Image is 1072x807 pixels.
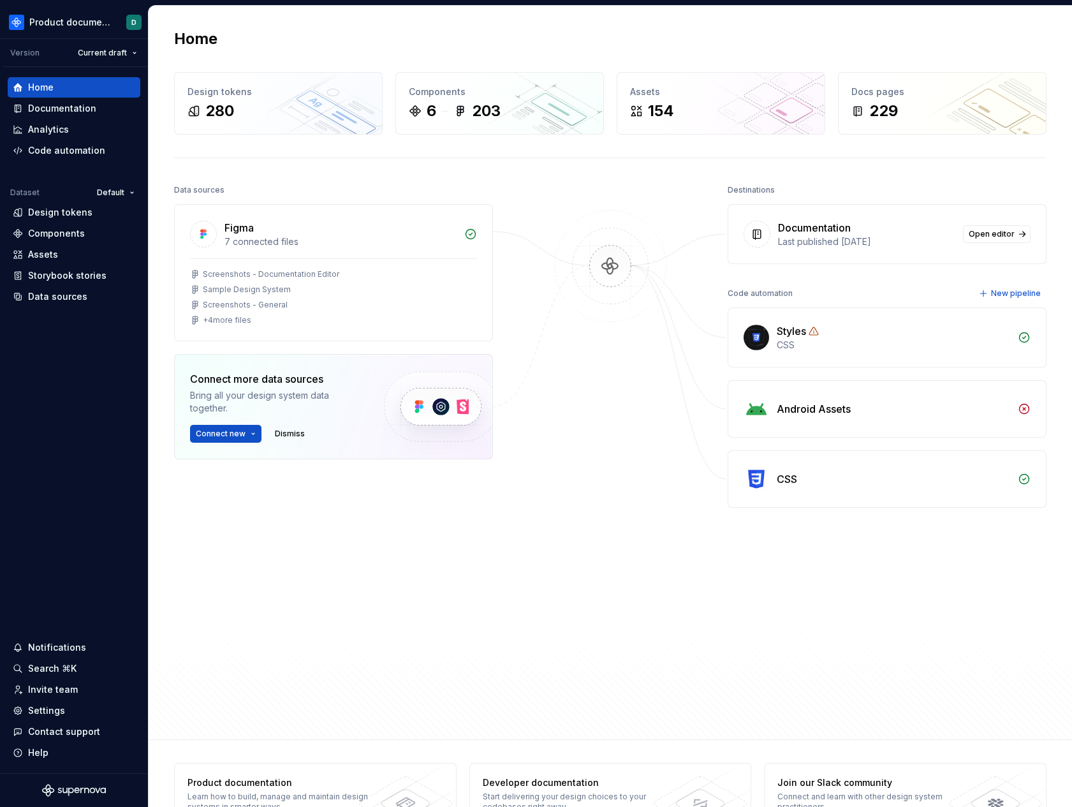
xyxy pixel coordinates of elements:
[269,425,311,443] button: Dismiss
[483,776,668,789] div: Developer documentation
[28,725,100,738] div: Contact support
[838,72,1046,135] a: Docs pages229
[42,784,106,797] svg: Supernova Logo
[203,269,339,279] div: Screenshots - Documentation Editor
[28,206,92,219] div: Design tokens
[8,700,140,721] a: Settings
[8,140,140,161] a: Code automation
[28,641,86,654] div: Notifications
[630,85,812,98] div: Assets
[174,181,224,199] div: Data sources
[777,471,797,487] div: CSS
[8,202,140,223] a: Design tokens
[29,16,111,29] div: Product documentation
[8,119,140,140] a: Analytics
[963,225,1031,243] a: Open editor
[3,8,145,36] button: Product documentationD
[8,679,140,700] a: Invite team
[10,48,40,58] div: Version
[617,72,825,135] a: Assets154
[777,401,851,417] div: Android Assets
[187,85,369,98] div: Design tokens
[97,188,124,198] span: Default
[196,429,246,439] span: Connect new
[28,144,105,157] div: Code automation
[28,683,78,696] div: Invite team
[8,265,140,286] a: Storybook stories
[778,220,851,235] div: Documentation
[203,315,251,325] div: + 4 more files
[8,244,140,265] a: Assets
[28,746,48,759] div: Help
[203,285,291,295] div: Sample Design System
[869,101,898,121] div: 229
[472,101,501,121] div: 203
[969,229,1015,239] span: Open editor
[190,425,261,443] button: Connect new
[28,227,85,240] div: Components
[190,389,362,415] div: Bring all your design system data together.
[224,235,457,248] div: 7 connected files
[72,44,143,62] button: Current draft
[224,220,254,235] div: Figma
[778,235,955,248] div: Last published [DATE]
[8,637,140,658] button: Notifications
[777,339,1010,352] div: CSS
[8,743,140,763] button: Help
[174,72,383,135] a: Design tokens280
[28,290,87,303] div: Data sources
[28,662,77,675] div: Search ⌘K
[8,658,140,679] button: Search ⌘K
[409,85,591,98] div: Components
[728,285,793,302] div: Code automation
[131,17,136,27] div: D
[205,101,234,121] div: 280
[975,285,1046,302] button: New pipeline
[10,188,40,198] div: Dataset
[777,323,806,339] div: Styles
[8,722,140,742] button: Contact support
[728,181,775,199] div: Destinations
[28,704,65,717] div: Settings
[8,286,140,307] a: Data sources
[28,248,58,261] div: Assets
[991,288,1041,299] span: New pipeline
[777,776,963,789] div: Join our Slack community
[28,269,106,282] div: Storybook stories
[9,15,24,30] img: 87691e09-aac2-46b6-b153-b9fe4eb63333.png
[8,98,140,119] a: Documentation
[174,204,493,341] a: Figma7 connected filesScreenshots - Documentation EditorSample Design SystemScreenshots - General...
[203,300,288,310] div: Screenshots - General
[8,77,140,98] a: Home
[395,72,604,135] a: Components6203
[187,776,373,789] div: Product documentation
[28,102,96,115] div: Documentation
[28,123,69,136] div: Analytics
[78,48,127,58] span: Current draft
[648,101,674,121] div: 154
[91,184,140,202] button: Default
[8,223,140,244] a: Components
[275,429,305,439] span: Dismiss
[190,371,362,387] div: Connect more data sources
[28,81,54,94] div: Home
[851,85,1033,98] div: Docs pages
[427,101,436,121] div: 6
[174,29,217,49] h2: Home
